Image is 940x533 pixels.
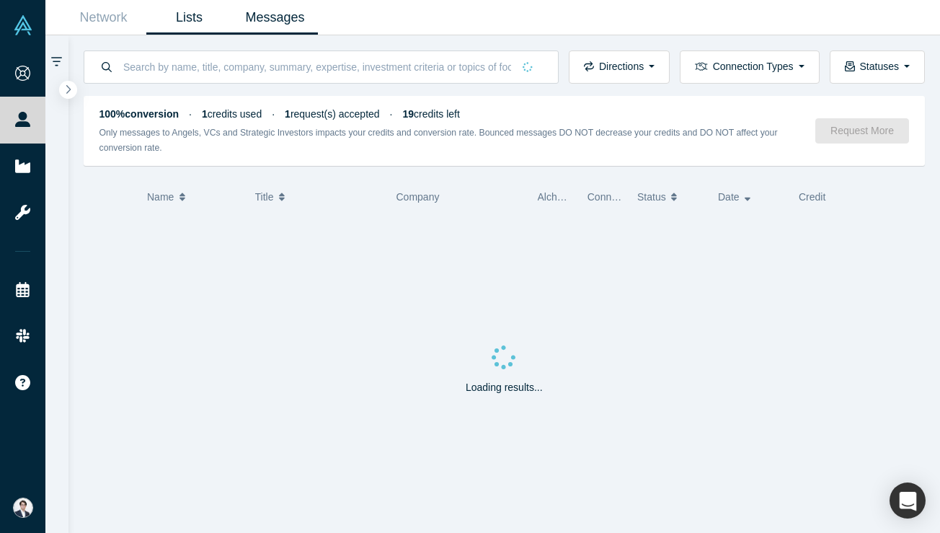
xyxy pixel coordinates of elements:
button: Title [255,182,381,212]
button: Directions [569,50,670,84]
span: credits left [403,108,460,120]
span: · [272,108,275,120]
span: Connection Type [587,191,663,203]
span: Status [637,182,666,212]
a: Messages [232,1,318,35]
a: Lists [146,1,232,35]
button: Statuses [830,50,925,84]
span: request(s) accepted [285,108,380,120]
input: Search by name, title, company, summary, expertise, investment criteria or topics of focus [122,50,513,84]
strong: 1 [202,108,208,120]
button: Status [637,182,703,212]
strong: 1 [285,108,291,120]
img: Eisuke Shimizu's Account [13,498,33,518]
button: Date [718,182,784,212]
span: Company [396,191,440,203]
p: Loading results... [466,380,543,395]
strong: 19 [403,108,414,120]
span: Title [255,182,274,212]
span: Name [147,182,174,212]
img: Alchemist Vault Logo [13,15,33,35]
span: Credit [799,191,825,203]
small: Only messages to Angels, VCs and Strategic Investors impacts your credits and conversion rate. Bo... [99,128,778,153]
a: Network [61,1,146,35]
span: credits used [202,108,262,120]
span: · [390,108,393,120]
span: · [189,108,192,120]
button: Connection Types [680,50,819,84]
span: Alchemist Role [538,191,605,203]
span: Date [718,182,740,212]
strong: 100% conversion [99,108,179,120]
button: Name [147,182,240,212]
